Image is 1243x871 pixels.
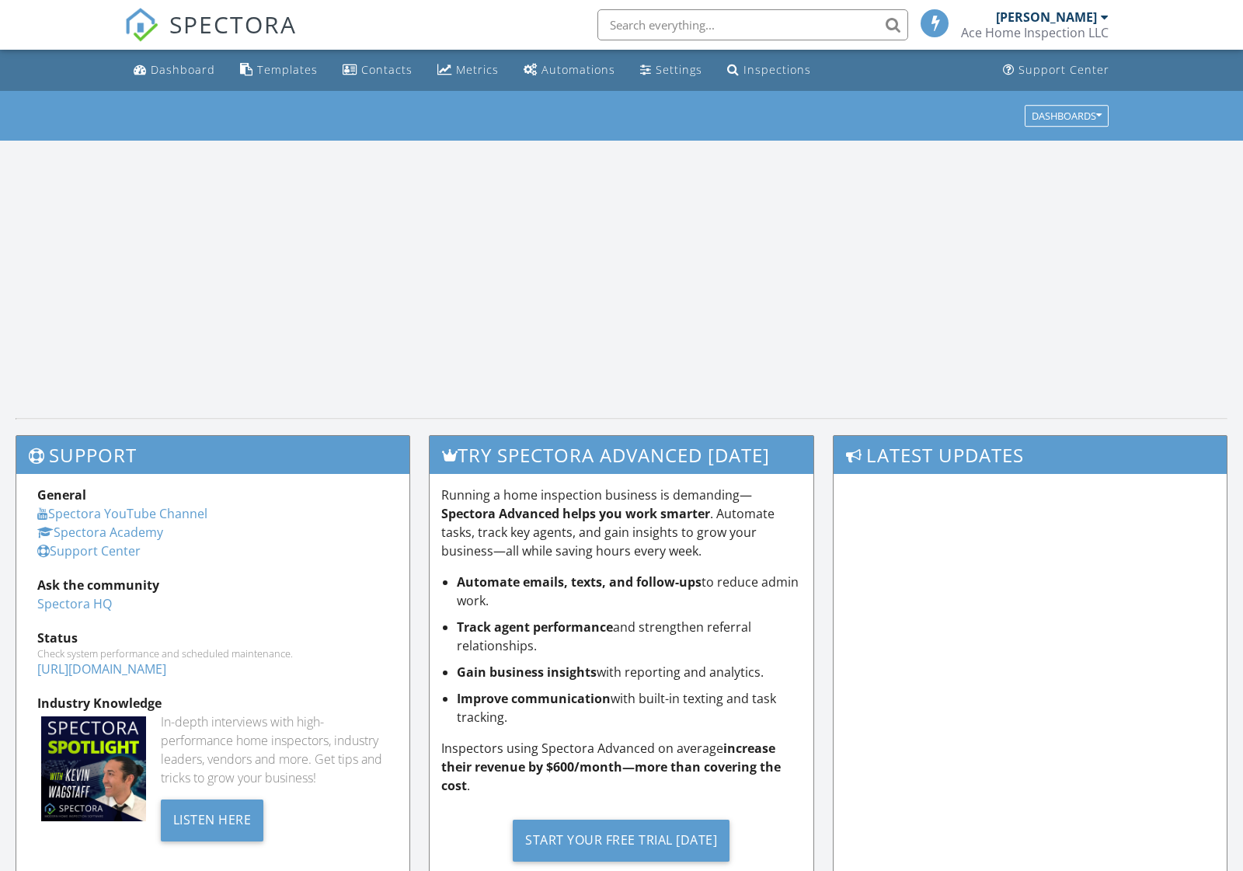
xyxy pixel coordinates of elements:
[441,740,781,794] strong: increase their revenue by $600/month—more than covering the cost
[834,436,1227,474] h3: Latest Updates
[37,647,388,660] div: Check system performance and scheduled maintenance.
[257,62,318,77] div: Templates
[151,62,215,77] div: Dashboard
[161,810,264,827] a: Listen Here
[457,573,802,610] li: to reduce admin work.
[997,56,1116,85] a: Support Center
[517,56,621,85] a: Automations (Basic)
[513,820,729,862] div: Start Your Free Trial [DATE]
[124,8,158,42] img: The Best Home Inspection Software - Spectora
[743,62,811,77] div: Inspections
[721,56,817,85] a: Inspections
[456,62,499,77] div: Metrics
[1025,105,1109,127] button: Dashboards
[541,62,615,77] div: Automations
[1032,110,1102,121] div: Dashboards
[37,694,388,712] div: Industry Knowledge
[37,505,207,522] a: Spectora YouTube Channel
[961,25,1109,40] div: Ace Home Inspection LLC
[37,524,163,541] a: Spectora Academy
[37,542,141,559] a: Support Center
[441,486,802,560] p: Running a home inspection business is demanding— . Automate tasks, track key agents, and gain ins...
[37,486,86,503] strong: General
[597,9,908,40] input: Search everything...
[996,9,1097,25] div: [PERSON_NAME]
[336,56,419,85] a: Contacts
[161,712,388,787] div: In-depth interviews with high-performance home inspectors, industry leaders, vendors and more. Ge...
[37,576,388,594] div: Ask the community
[37,629,388,647] div: Status
[656,62,702,77] div: Settings
[431,56,505,85] a: Metrics
[457,618,613,636] strong: Track agent performance
[1018,62,1109,77] div: Support Center
[457,664,597,681] strong: Gain business insights
[457,689,802,726] li: with built-in texting and task tracking.
[37,595,112,612] a: Spectora HQ
[457,663,802,681] li: with reporting and analytics.
[430,436,813,474] h3: Try spectora advanced [DATE]
[41,716,146,821] img: Spectoraspolightmain
[457,690,611,707] strong: Improve communication
[234,56,324,85] a: Templates
[37,660,166,678] a: [URL][DOMAIN_NAME]
[161,800,264,841] div: Listen Here
[124,21,297,54] a: SPECTORA
[457,618,802,655] li: and strengthen referral relationships.
[441,739,802,795] p: Inspectors using Spectora Advanced on average .
[127,56,221,85] a: Dashboard
[634,56,709,85] a: Settings
[169,8,297,40] span: SPECTORA
[361,62,413,77] div: Contacts
[457,573,702,591] strong: Automate emails, texts, and follow-ups
[441,505,710,522] strong: Spectora Advanced helps you work smarter
[16,436,409,474] h3: Support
